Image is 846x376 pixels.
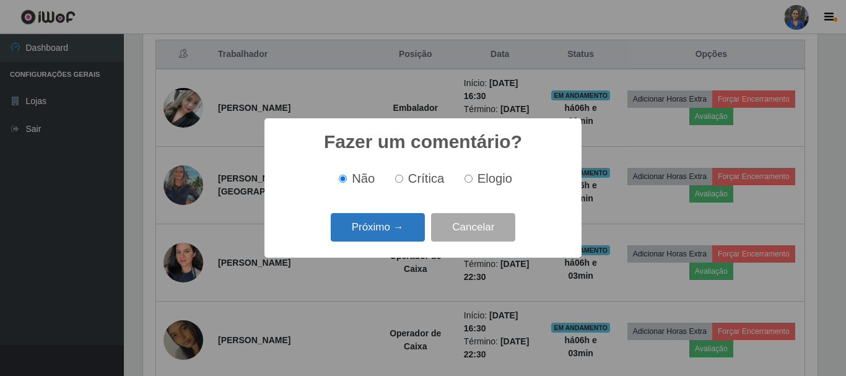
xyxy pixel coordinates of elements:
[352,172,375,185] span: Não
[431,213,515,242] button: Cancelar
[331,213,425,242] button: Próximo →
[464,175,473,183] input: Elogio
[339,175,347,183] input: Não
[324,131,522,153] h2: Fazer um comentário?
[478,172,512,185] span: Elogio
[395,175,403,183] input: Crítica
[408,172,445,185] span: Crítica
